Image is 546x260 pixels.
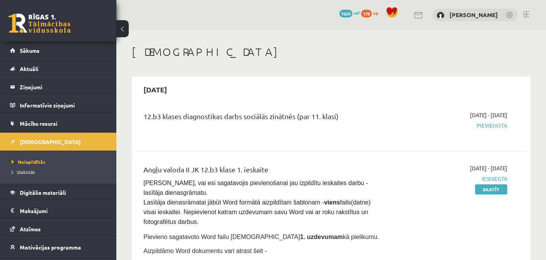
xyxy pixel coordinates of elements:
[10,202,107,220] a: Maksājumi
[394,121,507,130] span: Pievienota
[20,138,81,145] span: [DEMOGRAPHIC_DATA]
[20,189,66,196] span: Digitālie materiāli
[10,96,107,114] a: Informatīvie ziņojumi
[361,10,372,17] span: 178
[449,11,498,19] a: [PERSON_NAME]
[361,10,382,16] a: 178 xp
[10,42,107,59] a: Sākums
[143,234,379,240] span: Pievieno sagatavoto Word failu [DEMOGRAPHIC_DATA] kā pielikumu.
[143,164,382,179] div: Angļu valoda II JK 12.b3 klase 1. ieskaite
[20,202,107,220] legend: Maksājumi
[10,220,107,238] a: Atzīmes
[143,111,382,125] div: 12.b3 klases diagnostikas darbs sociālās zinātnēs (par 11. klasi)
[12,168,109,175] a: Izlabotās
[437,12,444,19] img: Maija Solovjova
[20,96,107,114] legend: Informatīvie ziņojumi
[143,248,267,254] span: Aizpildāmo Word dokumentu vari atrast šeit -
[20,78,107,96] legend: Ziņojumi
[10,184,107,201] a: Digitālie materiāli
[470,111,507,119] span: [DATE] - [DATE]
[132,45,530,59] h1: [DEMOGRAPHIC_DATA]
[324,199,340,206] strong: viens
[20,65,38,72] span: Aktuāli
[20,120,57,127] span: Mācību resursi
[9,14,71,33] a: Rīgas 1. Tālmācības vidusskola
[143,180,372,225] span: [PERSON_NAME], vai esi sagatavojis pievienošanai jau izpildītu ieskaites darbu - lasītāja dienasg...
[10,133,107,151] a: [DEMOGRAPHIC_DATA]
[475,184,507,194] a: Skatīt
[394,175,507,183] span: Iesniegta
[339,10,352,17] span: 1624
[10,78,107,96] a: Ziņojumi
[12,159,45,165] span: Neizpildītās
[373,10,378,16] span: xp
[20,244,81,251] span: Motivācijas programma
[12,169,35,175] span: Izlabotās
[20,225,41,232] span: Atzīmes
[136,80,175,99] h2: [DATE]
[339,10,360,16] a: 1624 mP
[10,114,107,132] a: Mācību resursi
[10,238,107,256] a: Motivācijas programma
[354,10,360,16] span: mP
[300,234,343,240] strong: 1. uzdevumam
[20,47,40,54] span: Sākums
[12,158,109,165] a: Neizpildītās
[470,164,507,172] span: [DATE] - [DATE]
[10,60,107,78] a: Aktuāli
